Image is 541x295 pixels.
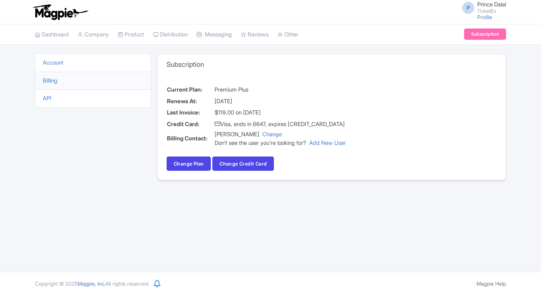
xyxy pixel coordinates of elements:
a: Reviews [241,24,269,45]
a: Change Plan [167,157,211,171]
span: Magpie, Inc. [78,280,105,287]
a: Other [278,24,298,45]
td: Visa, ends in 6647, expires [CREDIT_CARD_DATA] [214,119,346,130]
a: Company [78,24,109,45]
th: Current Plan: [167,84,214,96]
a: Billing [43,77,57,84]
span: Prince Dalal [477,1,506,8]
button: Change Credit Card [212,157,274,171]
th: Renews At: [167,96,214,107]
a: Messaging [197,24,232,45]
th: Last Invoice: [167,107,214,119]
td: [DATE] [214,96,346,107]
div: Copyright © 2025 All rights reserved. [30,280,154,287]
a: Magpie Help [476,280,506,287]
th: Credit Card: [167,119,214,130]
img: logo-ab69f6fb50320c5b225c76a69d11143b.png [31,4,89,20]
td: [PERSON_NAME] [214,130,346,147]
a: Profile [477,14,492,20]
a: Product [118,24,144,45]
div: Don't see the user you're looking for? [215,139,346,147]
small: TicketEx [477,9,506,14]
h3: Subscription [167,60,204,69]
td: Premium Plus [214,84,346,96]
a: Dashboard [35,24,69,45]
a: Distribution [153,24,188,45]
a: Account [43,59,63,66]
a: API [43,95,51,102]
th: Billing Contact: [167,130,214,147]
a: Subscription [464,29,506,40]
a: Change [262,131,282,138]
a: P Prince Dalal TicketEx [458,2,506,14]
span: P [462,2,474,14]
td: $119.00 on [DATE] [214,107,346,119]
a: Add New User [309,139,346,146]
